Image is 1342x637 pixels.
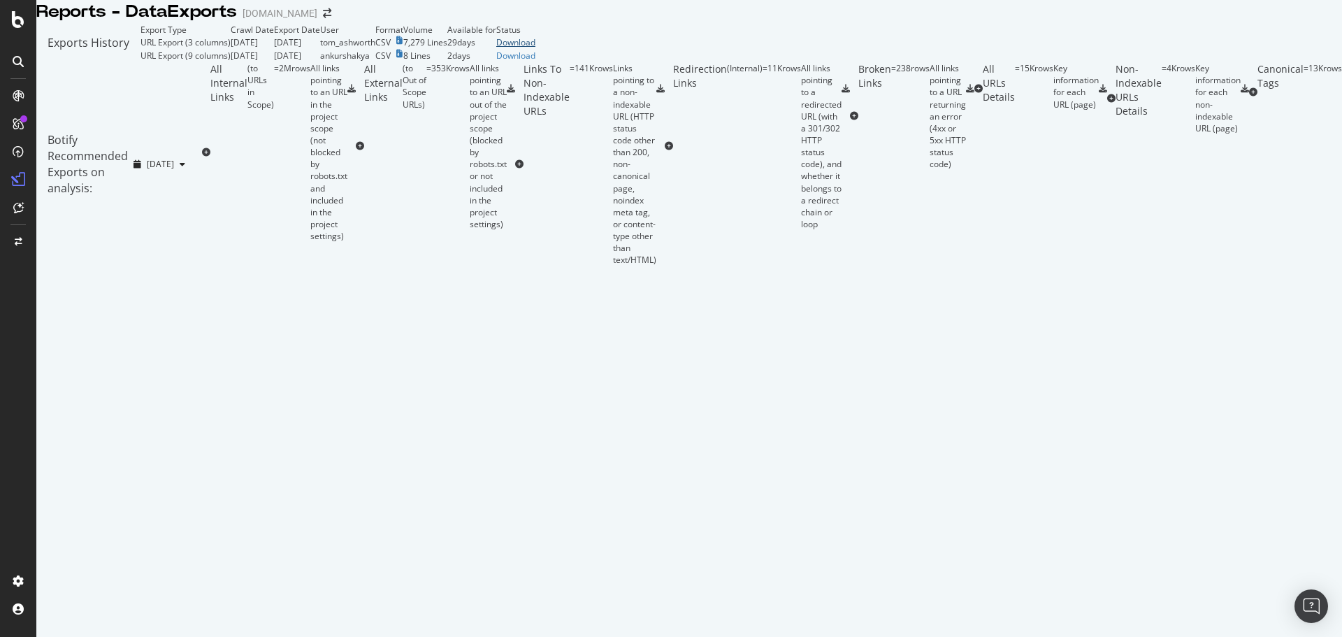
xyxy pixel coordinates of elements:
td: [DATE] [274,36,320,49]
td: User [320,24,375,36]
div: CSV [375,50,391,62]
div: Key information for each URL (page) [1053,62,1099,110]
div: = 238 rows [891,62,930,170]
div: Botify Recommended Exports on analysis: [48,132,128,196]
td: [DATE] [231,49,274,62]
div: Links To Non-Indexable URLs [524,62,570,266]
div: All Internal Links [210,62,247,242]
div: = 141K rows [570,62,613,266]
div: URL Export (9 columns) [140,50,231,62]
div: = 2M rows [274,62,310,242]
div: All links pointing to an URL out of the project scope (blocked by robots.txt or not included in t... [470,62,507,230]
div: All links pointing to a redirected URL (with a 301/302 HTTP status code), and whether it belongs ... [801,62,842,230]
span: 2025 Aug. 26th [147,158,174,170]
div: csv-export [1099,85,1107,93]
div: csv-export [507,85,515,93]
div: ( to Out of Scope URLs ) [403,62,426,230]
div: [DOMAIN_NAME] [243,6,317,20]
div: csv-export [347,85,356,93]
div: All links pointing to an URL in the project scope (not blocked by robots.txt and included in the ... [310,62,347,242]
div: = 15K rows [1015,62,1053,115]
div: ( Internal ) [727,62,763,230]
td: Available for [447,24,496,36]
div: Broken Links [858,62,891,170]
div: csv-export [1241,85,1249,93]
div: Open Intercom Messenger [1294,589,1328,623]
td: Volume [403,24,447,36]
div: arrow-right-arrow-left [323,8,331,18]
div: = 11K rows [763,62,801,230]
div: ( to URLs in Scope ) [247,62,274,242]
a: Download [496,50,535,62]
div: = 13K rows [1304,62,1342,122]
div: csv-export [656,85,665,93]
div: = 353K rows [426,62,470,230]
td: 29 days [447,36,496,49]
td: 7,279 Lines [403,36,447,49]
div: = 4K rows [1162,62,1195,134]
div: csv-export [966,85,974,93]
td: 2 days [447,49,496,62]
div: CSV [375,36,391,48]
td: [DATE] [231,36,274,49]
div: Key information for each non-indexable URL (page) [1195,62,1241,134]
td: Export Date [274,24,320,36]
div: Exports History [48,35,129,51]
a: Download [496,36,535,48]
td: Export Type [140,24,231,36]
div: Canonical Tags [1257,62,1304,122]
div: Links pointing to a non-indexable URL (HTTP status code other than 200, non-canonical page, noind... [613,62,656,266]
button: [DATE] [128,153,191,176]
td: 8 Lines [403,49,447,62]
div: All External Links [364,62,403,230]
td: [DATE] [274,49,320,62]
div: csv-export [842,85,850,93]
div: Non-Indexable URLs Details [1116,62,1162,134]
td: Format [375,24,403,36]
td: ankurshakya [320,49,375,62]
div: All links pointing to a URL returning an error (4xx or 5xx HTTP status code) [930,62,966,170]
div: All URLs Details [983,62,1015,115]
td: tom_ashworth [320,36,375,49]
td: Crawl Date [231,24,274,36]
div: URL Export (3 columns) [140,36,231,48]
td: Status [496,24,535,36]
div: Redirection Links [673,62,727,230]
